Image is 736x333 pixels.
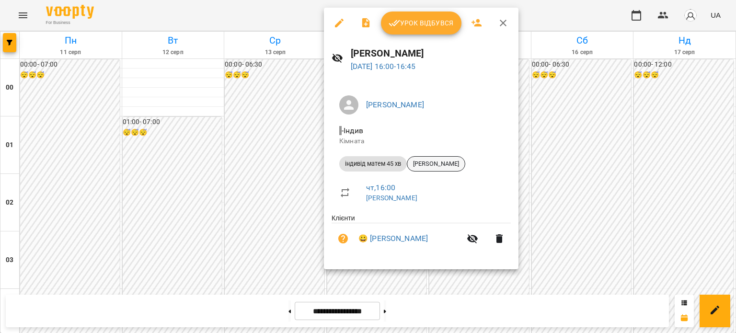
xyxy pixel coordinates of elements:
[389,17,454,29] span: Урок відбувся
[332,213,511,258] ul: Клієнти
[339,126,365,135] span: - Індив
[366,194,417,202] a: [PERSON_NAME]
[339,137,503,146] p: Кімната
[381,11,461,34] button: Урок відбувся
[351,62,416,71] a: [DATE] 16:00-16:45
[366,183,395,192] a: чт , 16:00
[407,156,465,172] div: [PERSON_NAME]
[351,46,511,61] h6: [PERSON_NAME]
[366,100,424,109] a: [PERSON_NAME]
[339,160,407,168] span: індивід матем 45 хв
[407,160,465,168] span: [PERSON_NAME]
[332,227,355,250] button: Візит ще не сплачено. Додати оплату?
[358,233,428,244] a: 😀 [PERSON_NAME]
